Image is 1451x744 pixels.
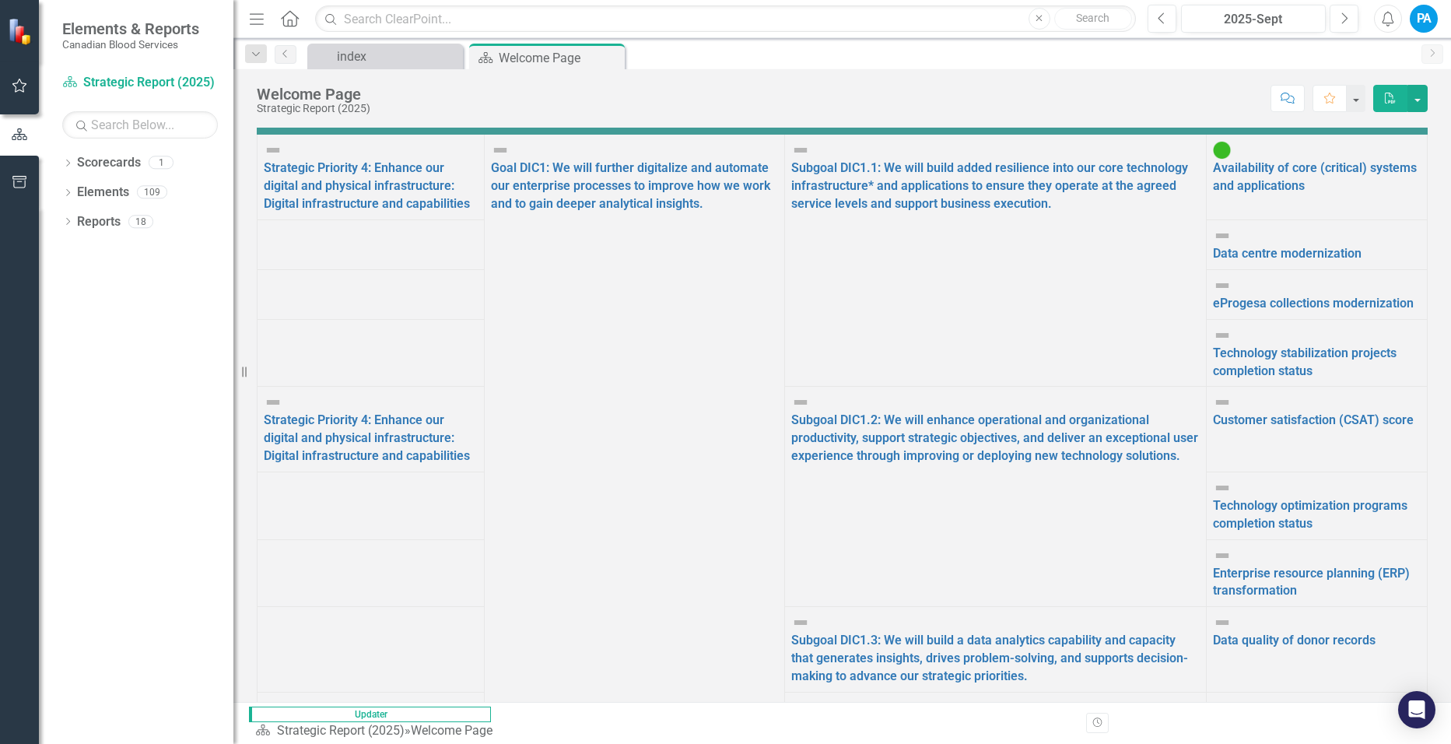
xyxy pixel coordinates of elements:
input: Search ClearPoint... [315,5,1135,33]
td: Double-Click to Edit Right Click for Context Menu [785,387,1207,607]
a: Data centre modernization [1213,246,1362,261]
img: Not Defined [264,393,282,412]
div: Welcome Page [411,723,492,738]
a: Subgoal DIC1.1: We will build added resilience into our core technology infrastructure* and appli... [791,160,1188,211]
a: Goal DIC1: We will further digitalize and automate our enterprise processes to improve how we wor... [491,160,770,211]
img: ClearPoint Strategy [8,17,35,44]
td: Double-Click to Edit Right Click for Context Menu [1206,219,1427,269]
td: Double-Click to Edit Right Click for Context Menu [1206,472,1427,539]
a: Reports [77,213,121,231]
a: Technology stabilization projects completion status [1213,346,1397,378]
img: Not Defined [1213,326,1232,345]
small: Canadian Blood Services [62,38,199,51]
div: » [255,722,499,740]
a: Scorecards [77,154,141,172]
a: eProgesa collections modernization [1213,296,1414,311]
img: Not Defined [1213,546,1232,565]
td: Double-Click to Edit Right Click for Context Menu [785,135,1207,387]
a: Strategic Report (2025) [62,74,218,92]
div: Welcome Page [257,86,370,103]
td: Double-Click to Edit Right Click for Context Menu [1206,135,1427,220]
a: Enterprise resource planning (ERP) transformation [1213,566,1410,598]
img: On Target [1213,141,1232,160]
td: Double-Click to Edit Right Click for Context Menu [258,387,485,472]
div: 18 [128,215,153,228]
td: Double-Click to Edit Right Click for Context Menu [1206,539,1427,607]
img: Not Defined [791,613,810,632]
div: 1 [149,156,173,170]
div: index [337,47,459,66]
a: Customer satisfaction (CSAT) score [1213,412,1414,427]
div: Welcome Page [499,48,621,68]
td: Double-Click to Edit Right Click for Context Menu [1206,387,1427,472]
button: PA [1410,5,1438,33]
a: Elements [77,184,129,202]
a: Technology optimization programs completion status [1213,498,1407,531]
td: Double-Click to Edit Right Click for Context Menu [1206,269,1427,319]
img: Not Defined [1213,276,1232,295]
img: Not Defined [264,699,282,718]
div: 109 [137,186,167,199]
img: Not Defined [1213,613,1232,632]
td: Double-Click to Edit Right Click for Context Menu [258,135,485,220]
img: Not Defined [791,393,810,412]
a: Subgoal DIC1.2: We will enhance operational and organizational productivity, support strategic ob... [791,412,1198,463]
a: Strategic Priority 4: Enhance our digital and physical infrastructure: Digital infrastructure and... [264,160,470,211]
button: 2025-Sept [1181,5,1327,33]
td: Double-Click to Edit Right Click for Context Menu [1206,607,1427,693]
img: Not Defined [1213,479,1232,497]
div: Open Intercom Messenger [1398,691,1435,728]
input: Search Below... [62,111,218,139]
img: Not Defined [1213,226,1232,245]
img: Not Defined [1213,393,1232,412]
a: Subgoal DIC1.3: We will build a data analytics capability and capacity that generates insights, d... [791,633,1188,683]
td: Double-Click to Edit Right Click for Context Menu [1206,319,1427,387]
a: Strategic Priority 4: Enhance our digital and physical infrastructure: Digital infrastructure and... [264,412,470,463]
img: Not Defined [791,141,810,160]
a: Strategic Report (2025) [277,723,405,738]
a: Availability of core (critical) systems and applications [1213,160,1417,193]
button: Search [1054,8,1132,30]
img: Not Defined [791,699,810,718]
img: Not Defined [491,141,510,160]
img: Not Defined [1213,699,1232,718]
span: Updater [249,707,491,722]
span: Elements & Reports [62,19,199,38]
a: Data quality of donor records [1213,633,1376,647]
a: index [311,47,459,66]
td: Double-Click to Edit Right Click for Context Menu [785,607,1207,693]
div: 2025-Sept [1186,10,1321,29]
div: Strategic Report (2025) [257,103,370,114]
span: Search [1076,12,1109,24]
img: Not Defined [264,141,282,160]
